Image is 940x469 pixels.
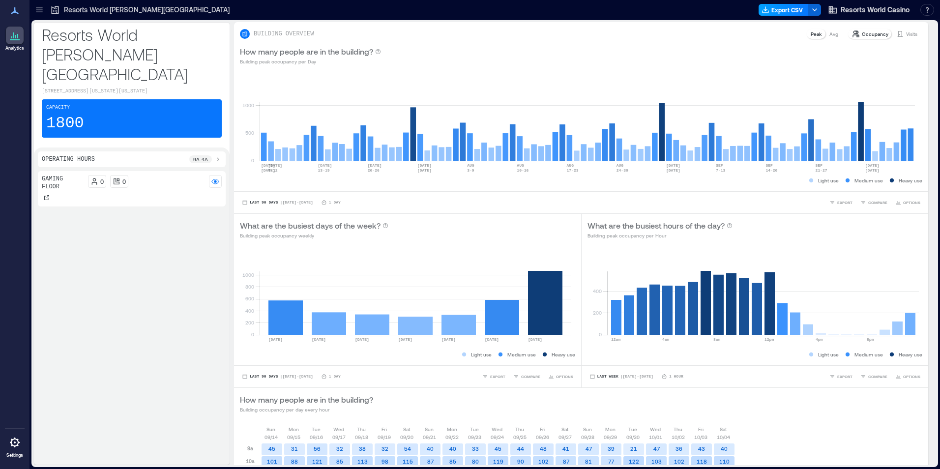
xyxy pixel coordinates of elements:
[472,445,479,452] text: 33
[611,337,620,342] text: 12am
[3,431,27,461] a: Settings
[46,104,70,112] p: Capacity
[562,445,569,452] text: 41
[651,458,662,465] text: 103
[893,372,922,381] button: OPTIONS
[427,458,434,465] text: 87
[427,445,434,452] text: 40
[764,337,774,342] text: 12pm
[491,433,504,441] p: 09/24
[449,445,456,452] text: 40
[669,374,683,380] p: 1 Hour
[854,351,883,358] p: Medium use
[46,114,84,133] p: 1800
[480,372,507,381] button: EXPORT
[467,163,474,168] text: AUG
[765,163,773,168] text: SEP
[567,168,579,173] text: 17-23
[552,351,575,358] p: Heavy use
[837,200,852,205] span: EXPORT
[903,200,920,205] span: OPTIONS
[717,433,730,441] p: 10/04
[605,425,616,433] p: Mon
[608,458,615,465] text: 77
[42,155,95,163] p: Operating Hours
[592,288,601,294] tspan: 400
[868,374,887,380] span: COMPARE
[694,433,707,441] p: 10/03
[617,168,628,173] text: 24-30
[441,337,456,342] text: [DATE]
[765,168,777,173] text: 14-20
[816,163,823,168] text: SEP
[318,163,332,168] text: [DATE]
[858,198,889,207] button: COMPARE
[291,445,298,452] text: 31
[485,337,499,342] text: [DATE]
[332,433,346,441] p: 09/17
[865,168,880,173] text: [DATE]
[246,457,255,465] p: 10a
[698,425,704,433] p: Fri
[841,5,910,15] span: Resorts World Casino
[240,394,373,406] p: How many people are in the building?
[825,2,912,18] button: Resorts World Casino
[240,406,373,413] p: Building occupancy per day every hour
[858,372,889,381] button: COMPARE
[816,337,823,342] text: 4pm
[378,433,391,441] p: 09/19
[536,433,549,441] p: 09/26
[417,163,432,168] text: [DATE]
[240,372,315,381] button: Last 90 Days |[DATE]-[DATE]
[240,220,381,232] p: What are the busiest days of the week?
[511,372,542,381] button: COMPARE
[245,295,254,301] tspan: 600
[716,163,723,168] text: SEP
[528,337,542,342] text: [DATE]
[719,458,730,465] text: 110
[495,445,501,452] text: 45
[312,337,326,342] text: [DATE]
[628,425,637,433] p: Tue
[697,458,707,465] text: 118
[445,433,459,441] p: 09/22
[398,337,412,342] text: [DATE]
[538,458,549,465] text: 102
[193,155,208,163] p: 9a - 4a
[310,433,323,441] p: 09/16
[289,425,299,433] p: Mon
[862,30,888,38] p: Occupancy
[240,46,373,58] p: How many people are in the building?
[287,433,300,441] p: 09/15
[247,444,253,452] p: 9a
[251,157,254,163] tspan: 0
[333,425,344,433] p: Wed
[893,198,922,207] button: OPTIONS
[521,374,540,380] span: COMPARE
[447,425,457,433] p: Mon
[759,4,809,16] button: Export CSV
[245,130,254,136] tspan: 500
[662,337,670,342] text: 4am
[903,374,920,380] span: OPTIONS
[312,425,321,433] p: Tue
[2,24,27,54] a: Analytics
[122,177,126,185] p: 0
[854,176,883,184] p: Medium use
[423,433,436,441] p: 09/21
[515,425,524,433] p: Thu
[698,445,705,452] text: 43
[540,425,545,433] p: Fri
[312,458,323,465] text: 121
[6,452,23,458] p: Settings
[720,425,727,433] p: Sat
[517,445,524,452] text: 44
[268,163,282,168] text: [DATE]
[827,372,854,381] button: EXPORT
[242,102,254,108] tspan: 1000
[586,445,592,452] text: 47
[558,433,572,441] p: 09/27
[865,163,880,168] text: [DATE]
[382,458,388,465] text: 98
[556,374,573,380] span: OPTIONS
